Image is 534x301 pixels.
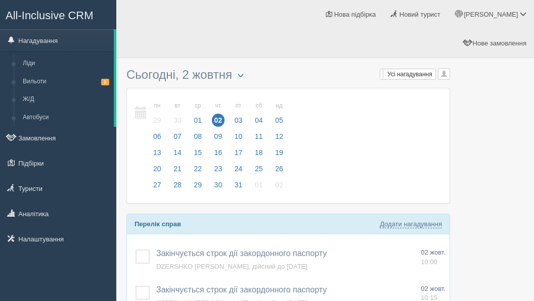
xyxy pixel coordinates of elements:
span: 11 [252,130,265,143]
a: Нове замовлення [457,29,534,58]
a: чт 02 [209,96,228,131]
a: ср 01 [188,96,207,131]
small: пн [151,102,164,110]
a: пн 29 [148,96,167,131]
a: Закінчується строк дії закордонного паспорту [156,249,327,258]
a: 07 [168,131,187,147]
span: 05 [273,114,286,127]
span: 02 жовт. [421,248,446,256]
span: 07 [171,130,184,143]
a: 29 [188,179,207,195]
span: 29 [191,178,204,191]
a: Ліди [18,55,114,73]
a: 24 [229,163,248,179]
a: 22 [188,163,207,179]
a: вт 30 [168,96,187,131]
span: 25 [252,162,265,175]
a: 30 [209,179,228,195]
span: 08 [191,130,204,143]
span: All-Inclusive CRM [6,9,94,22]
small: вт [171,102,184,110]
span: 16 [212,146,225,159]
a: 11 [249,131,269,147]
a: 31 [229,179,248,195]
span: 22 [191,162,204,175]
a: 09 [209,131,228,147]
span: 27 [151,178,164,191]
a: DZERSHKO [PERSON_NAME], дійсний до [DATE] [156,263,307,270]
a: 12 [270,131,286,147]
a: 02 [270,179,286,195]
a: 18 [249,147,269,163]
a: 26 [270,163,286,179]
a: 25 [249,163,269,179]
span: 17 [232,146,245,159]
a: 02 жовт. 10:00 [421,248,446,267]
b: Перелік справ [135,220,181,228]
a: 17 [229,147,248,163]
a: Закінчується строк дії закордонного паспорту [156,285,327,294]
a: 20 [148,163,167,179]
span: 1 [101,79,109,85]
span: 23 [212,162,225,175]
span: Усі нагадування [387,71,432,78]
a: All-Inclusive CRM [1,1,116,28]
span: 01 [191,114,204,127]
span: 02 [212,114,225,127]
span: Нова підбірка [334,11,376,18]
span: 10 [232,130,245,143]
span: 02 жовт. [421,285,446,292]
span: 24 [232,162,245,175]
span: 28 [171,178,184,191]
a: 10 [229,131,248,147]
a: 21 [168,163,187,179]
a: Додати нагадування [380,220,442,228]
small: пт [232,102,245,110]
span: 12 [273,130,286,143]
h3: Сьогодні, 2 жовтня [126,68,450,83]
span: 04 [252,114,265,127]
a: 14 [168,147,187,163]
a: 01 [249,179,269,195]
small: сб [252,102,265,110]
span: 03 [232,114,245,127]
span: 10:00 [421,258,437,266]
a: пт 03 [229,96,248,131]
span: 20 [151,162,164,175]
span: 26 [273,162,286,175]
span: 01 [252,178,265,191]
span: Нове замовлення [473,39,526,47]
span: [PERSON_NAME] [464,11,518,18]
span: 09 [212,130,225,143]
span: 02 [273,178,286,191]
span: 21 [171,162,184,175]
span: 30 [212,178,225,191]
small: чт [212,102,225,110]
span: 13 [151,146,164,159]
span: 31 [232,178,245,191]
small: нд [273,102,286,110]
a: Автобуси [18,109,114,127]
a: 23 [209,163,228,179]
a: Ж/Д [18,90,114,109]
a: 08 [188,131,207,147]
a: сб 04 [249,96,269,131]
a: нд 05 [270,96,286,131]
span: 19 [273,146,286,159]
span: 06 [151,130,164,143]
a: 28 [168,179,187,195]
a: 13 [148,147,167,163]
a: 15 [188,147,207,163]
a: 16 [209,147,228,163]
a: 19 [270,147,286,163]
small: ср [191,102,204,110]
span: 29 [151,114,164,127]
a: 27 [148,179,167,195]
span: Новий турист [399,11,440,18]
span: 30 [171,114,184,127]
span: 15 [191,146,204,159]
a: 06 [148,131,167,147]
